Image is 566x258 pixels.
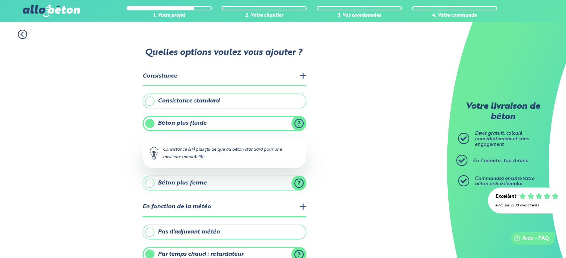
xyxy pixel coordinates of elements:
[143,116,306,131] label: Béton plus fluide
[317,13,402,19] div: 3. Vos coordonnées
[475,176,534,187] span: Commandez ensuite votre béton prêt à l'emploi
[221,13,307,19] div: 2. Votre chantier
[143,94,306,108] label: Consistance standard
[412,13,497,19] div: 4. Votre commande
[143,176,306,190] label: Béton plus ferme
[495,194,516,200] div: Excellent
[460,102,546,122] p: Votre livraison de béton
[143,67,306,86] legend: Consistance
[23,5,80,17] img: allobéton
[143,225,306,239] label: Pas d'adjuvant météo
[500,229,558,250] iframe: Help widget launcher
[143,198,306,217] legend: En fonction de la météo
[495,203,559,208] div: 4.7/5 sur 2300 avis clients
[127,13,212,19] div: 1. Votre projet
[473,159,528,163] span: En 2 minutes top chrono
[475,131,529,147] span: Devis gratuit, calculé immédiatement et sans engagement
[143,138,306,168] div: Consistance (S4) plus fluide que du béton standard pour une meilleure maniabilité
[142,48,306,58] p: Quelles options voulez vous ajouter ?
